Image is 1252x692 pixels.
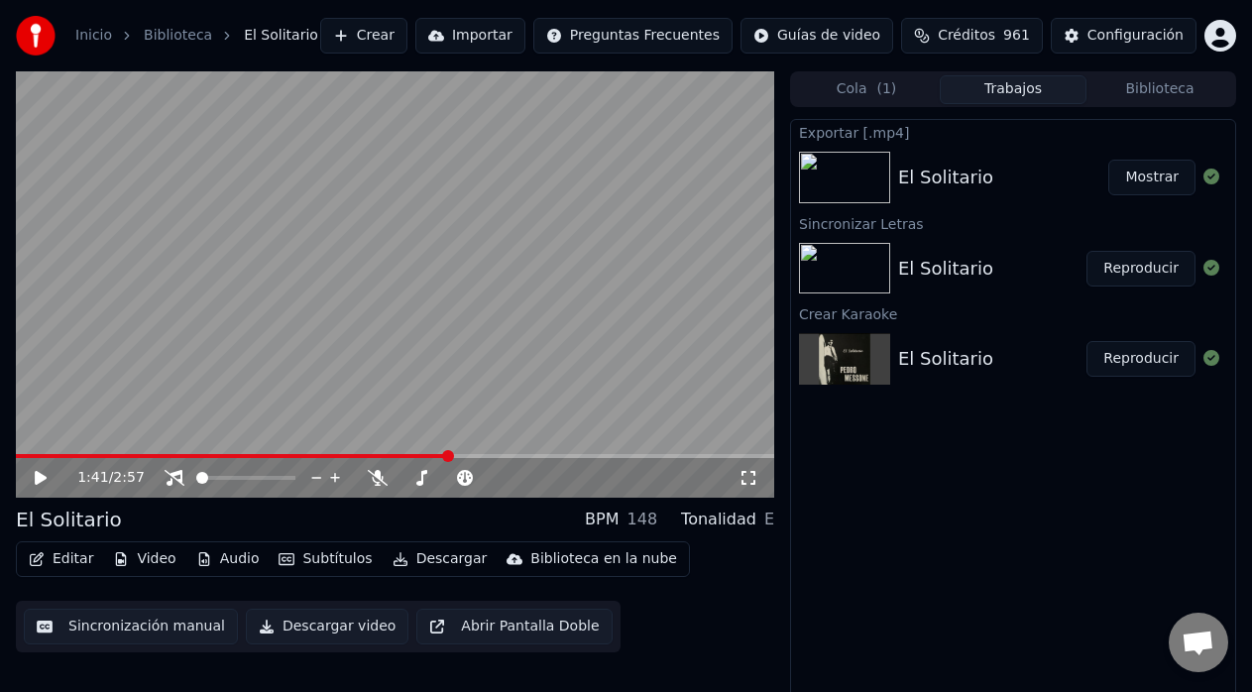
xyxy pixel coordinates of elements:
div: El Solitario [898,345,993,373]
button: Sincronización manual [24,609,238,644]
div: Crear Karaoke [791,301,1235,325]
div: El Solitario [898,164,993,191]
button: Cola [793,75,940,104]
button: Audio [188,545,268,573]
button: Crear [320,18,407,54]
div: Chat abierto [1169,613,1228,672]
button: Reproducir [1086,341,1195,377]
div: Sincronizar Letras [791,211,1235,235]
button: Video [105,545,183,573]
div: BPM [585,508,619,531]
button: Descargar video [246,609,408,644]
button: Preguntas Frecuentes [533,18,733,54]
a: Inicio [75,26,112,46]
span: El Solitario [244,26,318,46]
img: youka [16,16,56,56]
nav: breadcrumb [75,26,318,46]
button: Créditos961 [901,18,1043,54]
button: Descargar [385,545,496,573]
span: 1:41 [77,468,108,488]
div: Biblioteca en la nube [530,549,677,569]
div: E [764,508,774,531]
div: / [77,468,125,488]
span: ( 1 ) [876,79,896,99]
button: Importar [415,18,525,54]
button: Configuración [1051,18,1196,54]
div: Configuración [1087,26,1184,46]
button: Biblioteca [1086,75,1233,104]
button: Trabajos [940,75,1086,104]
button: Editar [21,545,101,573]
a: Biblioteca [144,26,212,46]
div: El Solitario [16,506,122,533]
button: Mostrar [1108,160,1195,195]
button: Subtítulos [271,545,380,573]
button: Reproducir [1086,251,1195,287]
div: 148 [627,508,658,531]
div: Tonalidad [681,508,756,531]
div: Exportar [.mp4] [791,120,1235,144]
span: Créditos [938,26,995,46]
div: El Solitario [898,255,993,283]
button: Guías de video [740,18,893,54]
span: 961 [1003,26,1030,46]
button: Abrir Pantalla Doble [416,609,612,644]
span: 2:57 [113,468,144,488]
